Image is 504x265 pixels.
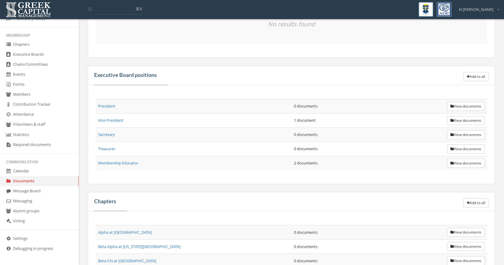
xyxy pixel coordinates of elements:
span: 2 documents [294,160,318,166]
button: View documents [447,159,485,168]
a: Vice President [98,118,124,123]
button: View documents [447,228,485,237]
a: Secretary [98,132,115,137]
span: 0 documents [294,103,318,109]
p: No results found [98,10,485,38]
a: President [98,103,115,109]
a: Beta Chi at [GEOGRAPHIC_DATA] [98,258,156,263]
a: Alpha at [GEOGRAPHIC_DATA] [98,230,152,235]
a: Membership Educator [98,160,138,166]
button: View documents [447,102,485,111]
button: View documents [447,130,485,139]
span: ⌘K [135,6,143,12]
button: Add to all [463,198,489,207]
span: 0 documents [294,132,318,137]
span: 0 documents [294,244,318,249]
span: 0 documents [294,258,318,263]
a: Beta Alpha at [US_STATE][GEOGRAPHIC_DATA] [98,244,180,249]
span: N [PERSON_NAME] [459,7,493,12]
button: View documents [447,144,485,154]
div: N [PERSON_NAME] [455,2,499,12]
button: Add to all [463,72,489,81]
span: 0 documents [294,146,318,151]
button: View documents [447,242,485,251]
span: 0 documents [294,230,318,235]
span: 1 document [294,118,316,123]
h4: Chapters [94,198,116,205]
a: Treasurer [98,146,115,151]
h4: Executive Board positions [94,72,157,78]
button: View documents [447,116,485,125]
